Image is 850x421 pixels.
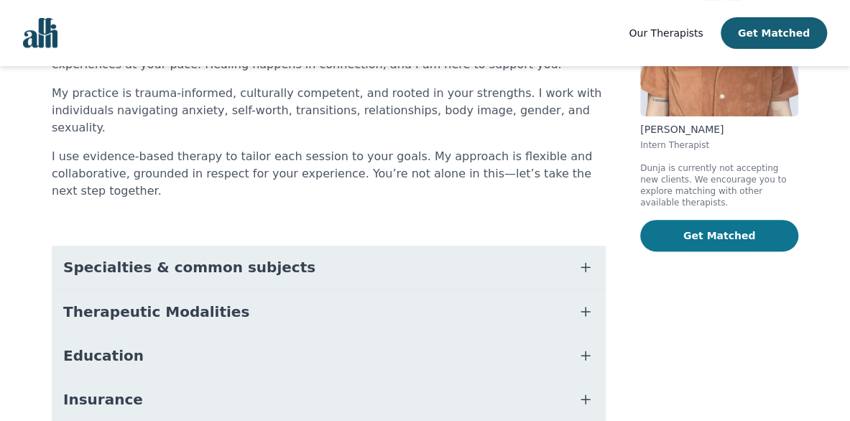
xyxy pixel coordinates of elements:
a: Our Therapists [629,24,703,42]
p: I use evidence-based therapy to tailor each session to your goals. My approach is flexible and co... [52,148,606,200]
span: Insurance [63,389,143,410]
button: Specialties & common subjects [52,246,606,289]
p: My practice is trauma-informed, culturally competent, and rooted in your strengths. I work with i... [52,85,606,137]
span: Education [63,346,144,366]
p: Dunja is currently not accepting new clients. We encourage you to explore matching with other ava... [640,162,798,208]
img: alli logo [23,18,57,48]
button: Get Matched [721,17,827,49]
button: Get Matched [640,220,798,251]
button: Education [52,334,606,377]
button: Therapeutic Modalities [52,290,606,333]
span: Therapeutic Modalities [63,302,249,322]
button: Insurance [52,378,606,421]
p: [PERSON_NAME] [640,122,798,137]
p: Intern Therapist [640,139,798,151]
span: Our Therapists [629,27,703,39]
span: Specialties & common subjects [63,257,315,277]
